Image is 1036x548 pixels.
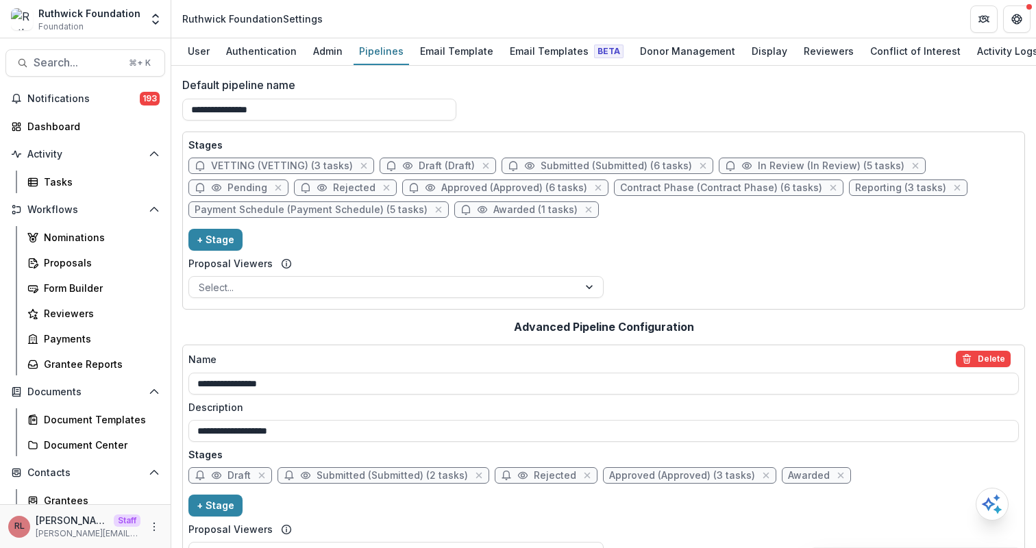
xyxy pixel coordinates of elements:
[950,181,964,195] button: close
[14,522,25,531] div: Ruthwick LOI
[865,41,966,61] div: Conflict of Interest
[5,462,165,484] button: Open Contacts
[759,469,773,482] button: close
[1003,5,1031,33] button: Get Help
[865,38,966,65] a: Conflict of Interest
[44,175,154,189] div: Tasks
[27,386,143,398] span: Documents
[44,230,154,245] div: Nominations
[227,470,251,482] span: Draft
[271,181,285,195] button: close
[22,434,165,456] a: Document Center
[22,171,165,193] a: Tasks
[834,469,848,482] button: close
[541,160,692,172] span: Submitted (Submitted) (6 tasks)
[22,251,165,274] a: Proposals
[472,469,486,482] button: close
[126,55,153,71] div: ⌘ + K
[27,149,143,160] span: Activity
[44,438,154,452] div: Document Center
[27,204,143,216] span: Workflows
[620,182,822,194] span: Contract Phase (Contract Phase) (6 tasks)
[27,467,143,479] span: Contacts
[27,93,140,105] span: Notifications
[36,527,140,540] p: [PERSON_NAME][EMAIL_ADDRESS][DOMAIN_NAME]
[44,306,154,321] div: Reviewers
[11,8,33,30] img: Ruthwick Foundation
[38,6,140,21] div: Ruthwick Foundation
[788,470,830,482] span: Awarded
[188,447,1019,462] p: Stages
[634,41,741,61] div: Donor Management
[746,41,793,61] div: Display
[746,38,793,65] a: Display
[114,514,140,527] p: Staff
[534,470,576,482] span: Rejected
[182,12,323,26] div: Ruthwick Foundation Settings
[227,182,267,194] span: Pending
[5,115,165,138] a: Dashboard
[188,138,1019,152] p: Stages
[855,182,946,194] span: Reporting (3 tasks)
[976,488,1009,521] button: Open AI Assistant
[696,159,710,173] button: close
[34,56,121,69] span: Search...
[182,38,215,65] a: User
[609,470,755,482] span: Approved (Approved) (3 tasks)
[826,181,840,195] button: close
[44,412,154,427] div: Document Templates
[798,38,859,65] a: Reviewers
[380,181,393,195] button: close
[146,519,162,535] button: More
[5,49,165,77] button: Search...
[188,522,273,536] label: Proposal Viewers
[255,469,269,482] button: close
[182,77,1017,93] label: Default pipeline name
[504,38,629,65] a: Email Templates Beta
[432,203,445,216] button: close
[177,9,328,29] nav: breadcrumb
[188,229,243,251] button: + Stage
[956,351,1011,367] button: delete
[514,321,694,334] h2: Advanced Pipeline Configuration
[27,119,154,134] div: Dashboard
[591,181,605,195] button: close
[5,199,165,221] button: Open Workflows
[580,469,594,482] button: close
[798,41,859,61] div: Reviewers
[44,357,154,371] div: Grantee Reports
[44,332,154,346] div: Payments
[5,88,165,110] button: Notifications193
[44,281,154,295] div: Form Builder
[22,302,165,325] a: Reviewers
[354,38,409,65] a: Pipelines
[308,41,348,61] div: Admin
[909,159,922,173] button: close
[634,38,741,65] a: Donor Management
[441,182,587,194] span: Approved (Approved) (6 tasks)
[22,489,165,512] a: Grantees
[188,352,217,366] p: Name
[221,41,302,61] div: Authentication
[354,41,409,61] div: Pipelines
[188,256,273,271] label: Proposal Viewers
[333,182,375,194] span: Rejected
[22,277,165,299] a: Form Builder
[188,400,1011,414] label: Description
[493,204,578,216] span: Awarded (1 tasks)
[758,160,904,172] span: In Review (In Review) (5 tasks)
[415,41,499,61] div: Email Template
[317,470,468,482] span: Submitted (Submitted) (2 tasks)
[211,160,353,172] span: VETTING (VETTING) (3 tasks)
[970,5,998,33] button: Partners
[44,493,154,508] div: Grantees
[5,143,165,165] button: Open Activity
[582,203,595,216] button: close
[504,41,629,61] div: Email Templates
[36,513,108,527] p: [PERSON_NAME]
[140,92,160,105] span: 193
[38,21,84,33] span: Foundation
[5,381,165,403] button: Open Documents
[415,38,499,65] a: Email Template
[221,38,302,65] a: Authentication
